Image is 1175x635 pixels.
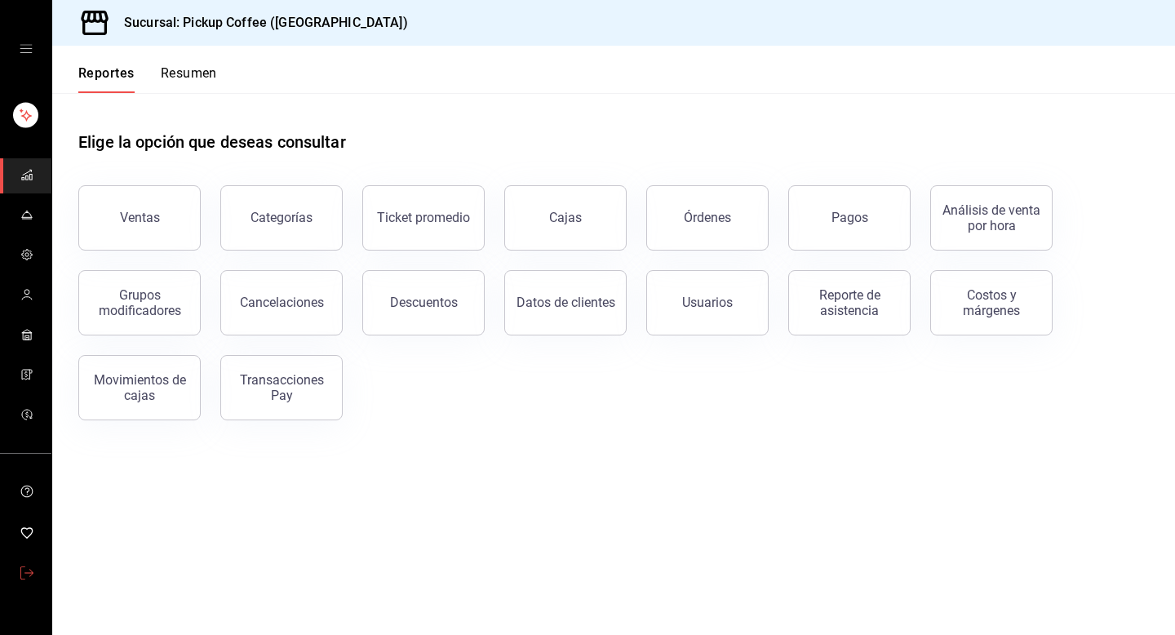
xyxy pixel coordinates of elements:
[390,295,458,310] div: Descuentos
[682,295,733,310] div: Usuarios
[504,185,627,251] a: Cajas
[362,185,485,251] button: Ticket promedio
[251,210,313,225] div: Categorías
[517,295,615,310] div: Datos de clientes
[930,270,1053,335] button: Costos y márgenes
[120,210,160,225] div: Ventas
[646,185,769,251] button: Órdenes
[89,372,190,403] div: Movimientos de cajas
[788,185,911,251] button: Pagos
[89,287,190,318] div: Grupos modificadores
[788,270,911,335] button: Reporte de asistencia
[78,270,201,335] button: Grupos modificadores
[220,355,343,420] button: Transacciones Pay
[20,42,33,56] button: open drawer
[646,270,769,335] button: Usuarios
[78,130,346,154] h1: Elige la opción que deseas consultar
[941,202,1042,233] div: Análisis de venta por hora
[941,287,1042,318] div: Costos y márgenes
[799,287,900,318] div: Reporte de asistencia
[78,65,135,93] button: Reportes
[111,13,408,33] h3: Sucursal: Pickup Coffee ([GEOGRAPHIC_DATA])
[240,295,324,310] div: Cancelaciones
[78,355,201,420] button: Movimientos de cajas
[161,65,217,93] button: Resumen
[362,270,485,335] button: Descuentos
[377,210,470,225] div: Ticket promedio
[220,270,343,335] button: Cancelaciones
[504,270,627,335] button: Datos de clientes
[930,185,1053,251] button: Análisis de venta por hora
[831,210,868,225] div: Pagos
[220,185,343,251] button: Categorías
[231,372,332,403] div: Transacciones Pay
[549,208,583,228] div: Cajas
[684,210,731,225] div: Órdenes
[78,65,217,93] div: navigation tabs
[78,185,201,251] button: Ventas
